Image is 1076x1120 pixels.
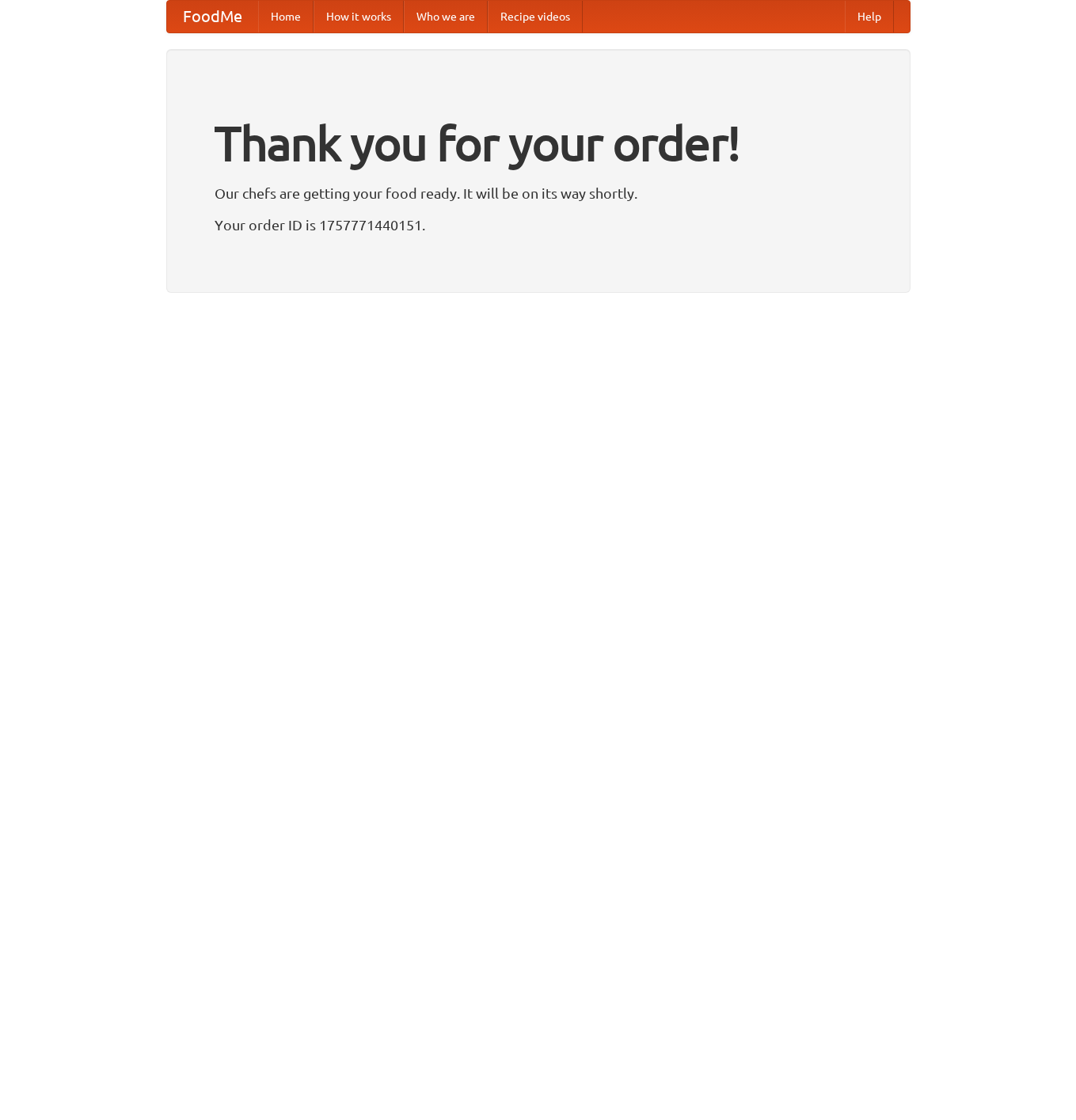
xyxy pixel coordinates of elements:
a: How it works [314,1,404,32]
a: FoodMe [167,1,258,32]
p: Our chefs are getting your food ready. It will be on its way shortly. [215,181,862,205]
a: Recipe videos [488,1,583,32]
a: Home [258,1,314,32]
a: Help [845,1,894,32]
h1: Thank you for your order! [215,105,862,181]
p: Your order ID is 1757771440151. [215,213,862,237]
a: Who we are [404,1,488,32]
